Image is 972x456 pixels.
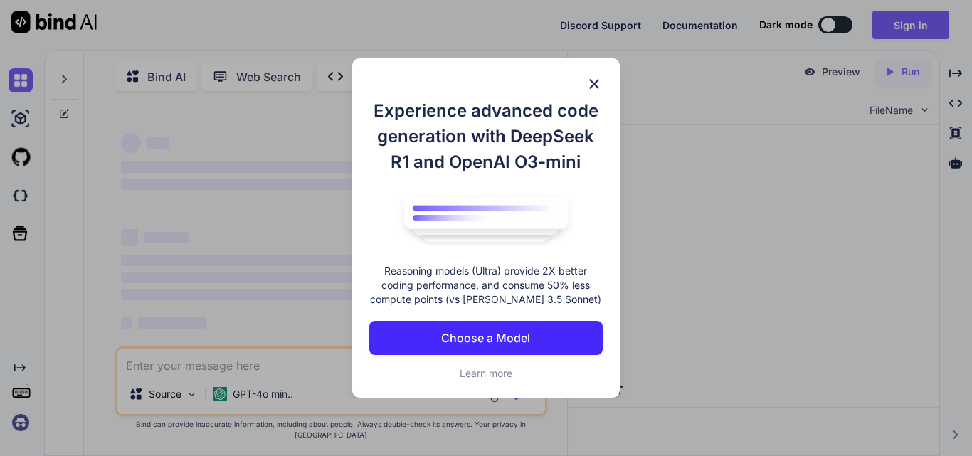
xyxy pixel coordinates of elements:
[586,75,603,92] img: close
[369,98,603,175] h1: Experience advanced code generation with DeepSeek R1 and OpenAI O3-mini
[460,367,512,379] span: Learn more
[393,189,579,250] img: bind logo
[441,329,530,346] p: Choose a Model
[369,264,603,307] p: Reasoning models (Ultra) provide 2X better coding performance, and consume 50% less compute point...
[369,321,603,355] button: Choose a Model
